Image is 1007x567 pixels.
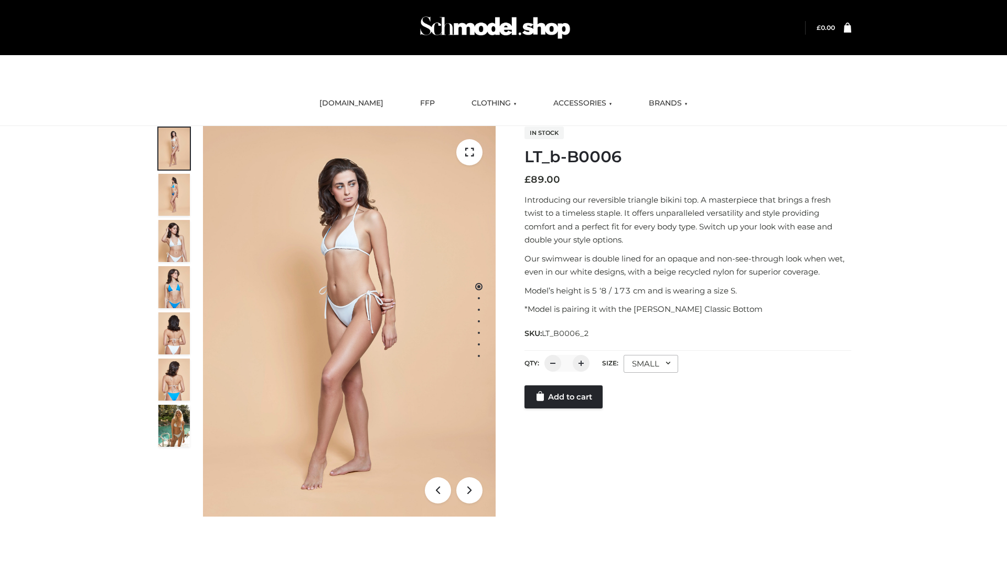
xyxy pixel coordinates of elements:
[524,284,851,298] p: Model’s height is 5 ‘8 / 173 cm and is wearing a size S.
[464,92,524,115] a: CLOTHING
[158,128,190,170] img: ArielClassicBikiniTop_CloudNine_AzureSky_OW114ECO_1-scaled.jpg
[416,7,574,48] img: Schmodel Admin 964
[524,302,851,316] p: *Model is pairing it with the [PERSON_NAME] Classic Bottom
[524,359,539,367] label: QTY:
[158,312,190,354] img: ArielClassicBikiniTop_CloudNine_AzureSky_OW114ECO_7-scaled.jpg
[524,127,564,139] span: In stock
[524,385,603,408] a: Add to cart
[524,174,531,185] span: £
[524,148,851,166] h1: LT_b-B0006
[524,327,590,340] span: SKU:
[817,24,821,31] span: £
[412,92,443,115] a: FFP
[158,220,190,262] img: ArielClassicBikiniTop_CloudNine_AzureSky_OW114ECO_3-scaled.jpg
[542,329,589,338] span: LT_B0006_2
[524,193,851,247] p: Introducing our reversible triangle bikini top. A masterpiece that brings a fresh twist to a time...
[641,92,695,115] a: BRANDS
[158,359,190,401] img: ArielClassicBikiniTop_CloudNine_AzureSky_OW114ECO_8-scaled.jpg
[524,174,560,185] bdi: 89.00
[158,266,190,308] img: ArielClassicBikiniTop_CloudNine_AzureSky_OW114ECO_4-scaled.jpg
[545,92,620,115] a: ACCESSORIES
[312,92,391,115] a: [DOMAIN_NAME]
[158,174,190,216] img: ArielClassicBikiniTop_CloudNine_AzureSky_OW114ECO_2-scaled.jpg
[203,126,496,517] img: LT_b-B0006
[817,24,835,31] a: £0.00
[524,252,851,279] p: Our swimwear is double lined for an opaque and non-see-through look when wet, even in our white d...
[817,24,835,31] bdi: 0.00
[624,355,678,373] div: SMALL
[602,359,618,367] label: Size:
[158,405,190,447] img: Arieltop_CloudNine_AzureSky2.jpg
